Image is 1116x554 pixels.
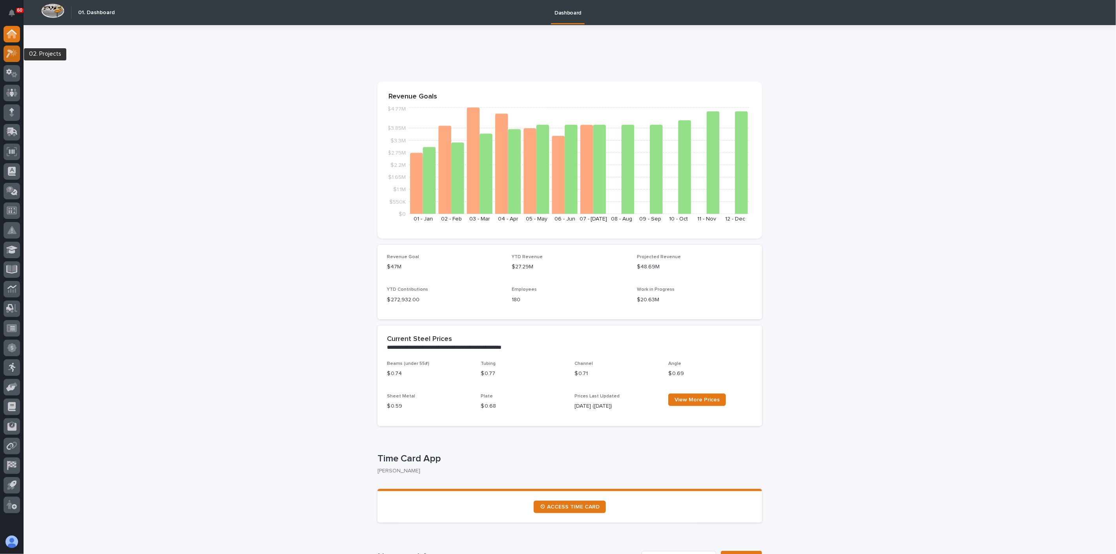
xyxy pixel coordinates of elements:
[669,216,688,222] text: 10 - Oct
[512,287,537,292] span: Employees
[399,211,406,217] tspan: $0
[637,263,753,271] p: $48.69M
[10,9,20,22] div: Notifications60
[387,255,419,259] span: Revenue Goal
[388,150,406,156] tspan: $2.75M
[498,216,518,222] text: 04 - Apr
[580,216,607,222] text: 07 - [DATE]
[387,402,471,410] p: $ 0.59
[698,216,717,222] text: 11 - Nov
[668,361,681,366] span: Angle
[387,296,503,304] p: $ 272,932.00
[668,394,726,406] a: View More Prices
[387,126,406,131] tspan: $3.85M
[387,287,428,292] span: YTD Contributions
[675,397,720,403] span: View More Prices
[17,7,22,13] p: 60
[387,370,471,378] p: $ 0.74
[637,287,675,292] span: Work in Progress
[469,216,490,222] text: 03 - Mar
[637,296,753,304] p: $20.63M
[639,216,661,222] text: 09 - Sep
[725,216,745,222] text: 12 - Dec
[387,263,503,271] p: $47M
[512,263,628,271] p: $27.29M
[512,255,543,259] span: YTD Revenue
[78,9,115,16] h2: 01. Dashboard
[611,216,633,222] text: 08 - Aug
[4,534,20,550] button: users-avatar
[388,175,406,180] tspan: $1.65M
[637,255,681,259] span: Projected Revenue
[526,216,547,222] text: 05 - May
[377,453,759,465] p: Time Card App
[481,361,496,366] span: Tubing
[512,296,628,304] p: 180
[574,361,593,366] span: Channel
[387,361,429,366] span: Beams (under 55#)
[390,138,406,144] tspan: $3.3M
[574,394,620,399] span: Prices Last Updated
[387,107,406,112] tspan: $4.77M
[481,394,493,399] span: Plate
[387,394,415,399] span: Sheet Metal
[388,93,751,101] p: Revenue Goals
[574,402,659,410] p: [DATE] ([DATE])
[481,402,565,410] p: $ 0.68
[441,216,462,222] text: 02 - Feb
[387,335,452,344] h2: Current Steel Prices
[4,5,20,21] button: Notifications
[574,370,659,378] p: $ 0.71
[389,199,406,205] tspan: $550K
[668,370,753,378] p: $ 0.69
[393,187,406,193] tspan: $1.1M
[540,504,600,510] span: ⏲ ACCESS TIME CARD
[554,216,575,222] text: 06 - Jun
[534,501,606,513] a: ⏲ ACCESS TIME CARD
[481,370,565,378] p: $ 0.77
[390,162,406,168] tspan: $2.2M
[414,216,433,222] text: 01 - Jan
[377,468,756,474] p: [PERSON_NAME]
[41,4,64,18] img: Workspace Logo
